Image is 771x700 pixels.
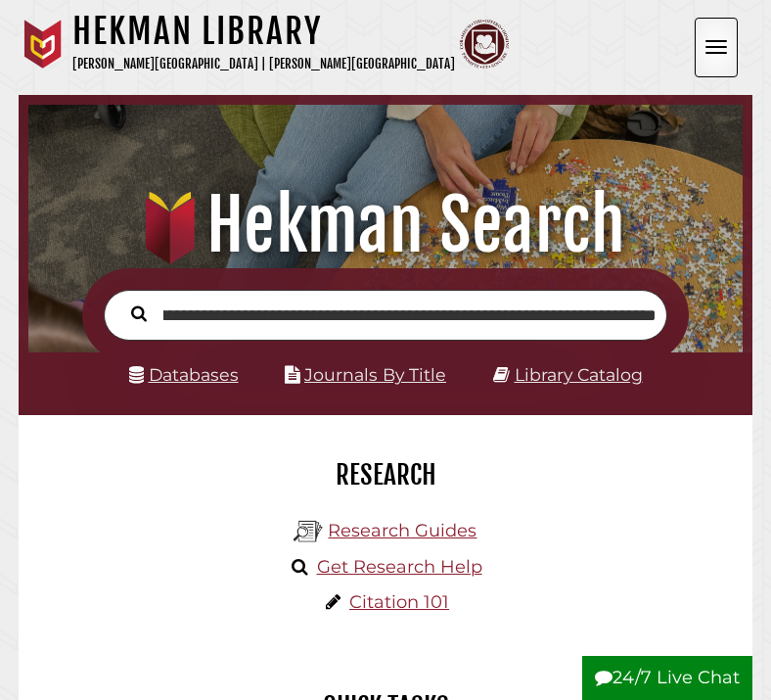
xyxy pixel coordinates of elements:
[304,364,446,385] a: Journals By Title
[19,20,68,69] img: Calvin University
[121,301,157,325] button: Search
[349,591,449,613] a: Citation 101
[695,18,738,77] button: Open the menu
[33,458,738,491] h2: Research
[129,364,239,385] a: Databases
[131,305,147,323] i: Search
[40,182,731,268] h1: Hekman Search
[328,520,476,541] a: Research Guides
[317,556,482,578] a: Get Research Help
[72,53,455,75] p: [PERSON_NAME][GEOGRAPHIC_DATA] | [PERSON_NAME][GEOGRAPHIC_DATA]
[515,364,643,385] a: Library Catalog
[294,517,323,546] img: Hekman Library Logo
[460,20,509,69] img: Calvin Theological Seminary
[72,10,455,53] h1: Hekman Library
